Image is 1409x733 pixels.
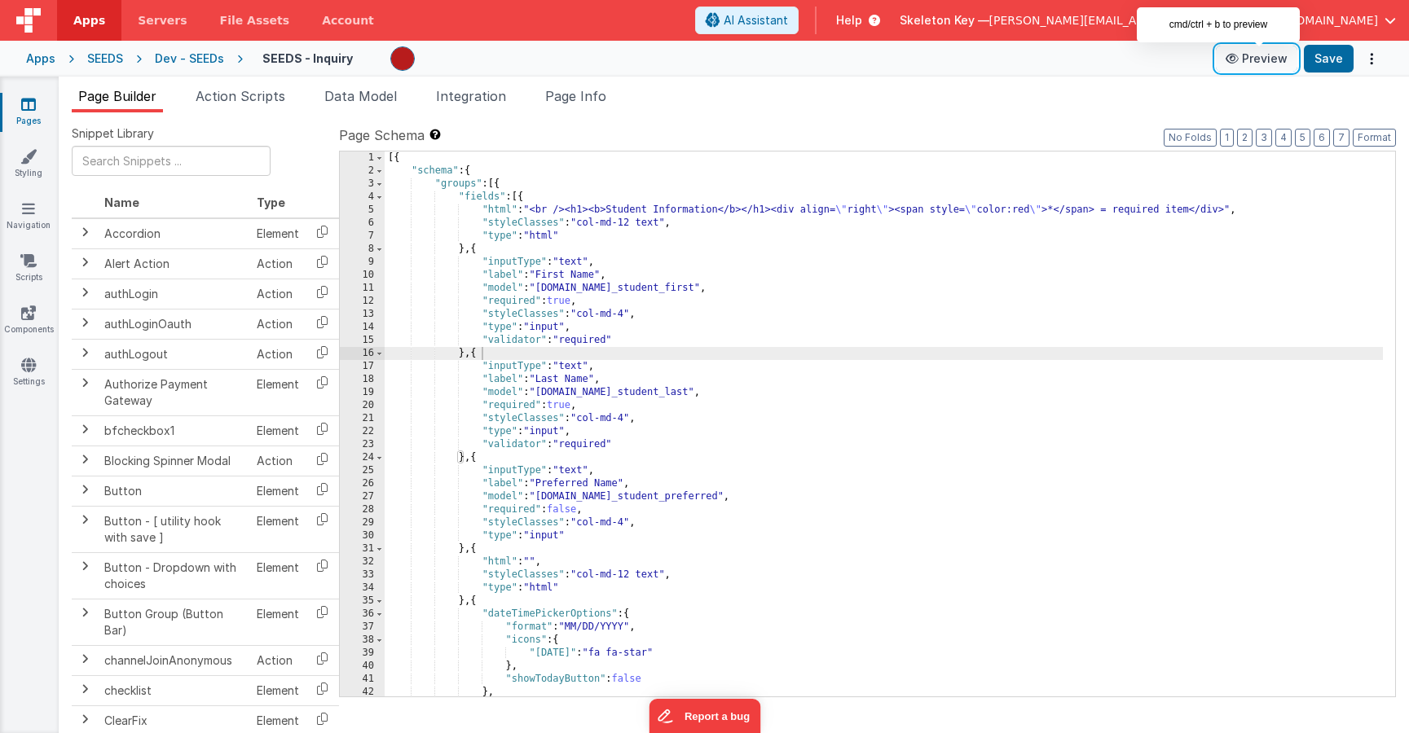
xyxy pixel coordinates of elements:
[340,686,385,699] div: 42
[250,675,306,705] td: Element
[26,50,55,67] div: Apps
[340,399,385,412] div: 20
[340,608,385,621] div: 36
[340,347,385,360] div: 16
[257,195,285,209] span: Type
[436,88,506,104] span: Integration
[98,476,250,506] td: Button
[649,699,760,733] iframe: Marker.io feedback button
[340,660,385,673] div: 40
[900,12,1396,29] button: Skeleton Key — [PERSON_NAME][EMAIL_ADDRESS][PERSON_NAME][DOMAIN_NAME]
[340,334,385,347] div: 15
[340,516,385,529] div: 29
[340,243,385,256] div: 8
[340,464,385,477] div: 25
[340,230,385,243] div: 7
[250,476,306,506] td: Element
[1220,129,1234,147] button: 1
[836,12,862,29] span: Help
[1164,129,1217,147] button: No Folds
[250,309,306,339] td: Action
[73,12,105,29] span: Apps
[72,146,271,176] input: Search Snippets ...
[98,506,250,552] td: Button - [ utility hook with save ]
[1256,129,1272,147] button: 3
[1137,7,1300,42] div: cmd/ctrl + b to preview
[340,621,385,634] div: 37
[1237,129,1253,147] button: 2
[340,386,385,399] div: 19
[340,360,385,373] div: 17
[340,191,385,204] div: 4
[250,369,306,415] td: Element
[340,321,385,334] div: 14
[250,279,306,309] td: Action
[250,218,306,249] td: Element
[98,248,250,279] td: Alert Action
[724,12,788,29] span: AI Assistant
[340,178,385,191] div: 3
[1295,129,1310,147] button: 5
[340,295,385,308] div: 12
[340,503,385,516] div: 28
[98,415,250,446] td: bfcheckbox1
[340,673,385,686] div: 41
[98,675,250,705] td: checklist
[98,218,250,249] td: Accordion
[340,438,385,451] div: 23
[98,279,250,309] td: authLogin
[1304,45,1354,72] button: Save
[340,308,385,321] div: 13
[250,248,306,279] td: Action
[250,339,306,369] td: Action
[340,217,385,230] div: 6
[98,446,250,476] td: Blocking Spinner Modal
[250,645,306,675] td: Action
[340,451,385,464] div: 24
[340,256,385,269] div: 9
[391,47,414,70] img: 61aff6fa6d90230a01032b5d94437e00
[98,645,250,675] td: channelJoinAnonymous
[1353,129,1396,147] button: Format
[340,373,385,386] div: 18
[340,151,385,165] div: 1
[340,634,385,647] div: 38
[340,542,385,555] div: 31
[340,412,385,425] div: 21
[98,369,250,415] td: Authorize Payment Gateway
[340,477,385,490] div: 26
[250,506,306,552] td: Element
[1275,129,1292,147] button: 4
[340,282,385,295] div: 11
[1314,129,1330,147] button: 6
[250,552,306,599] td: Element
[900,12,989,29] span: Skeleton Key —
[78,88,156,104] span: Page Builder
[98,339,250,369] td: authLogout
[989,12,1378,29] span: [PERSON_NAME][EMAIL_ADDRESS][PERSON_NAME][DOMAIN_NAME]
[324,88,397,104] span: Data Model
[340,269,385,282] div: 10
[545,88,606,104] span: Page Info
[339,125,425,145] span: Page Schema
[340,568,385,582] div: 33
[98,552,250,599] td: Button - Dropdown with choices
[340,529,385,542] div: 30
[340,165,385,178] div: 2
[340,555,385,568] div: 32
[104,195,139,209] span: Name
[340,490,385,503] div: 27
[1216,46,1297,72] button: Preview
[340,647,385,660] div: 39
[340,204,385,217] div: 5
[695,7,799,34] button: AI Assistant
[340,582,385,595] div: 34
[220,12,290,29] span: File Assets
[1360,47,1383,70] button: Options
[98,309,250,339] td: authLoginOauth
[155,50,224,67] div: Dev - SEEDs
[262,52,353,64] h4: SEEDS - Inquiry
[250,415,306,446] td: Element
[72,125,154,142] span: Snippet Library
[340,425,385,438] div: 22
